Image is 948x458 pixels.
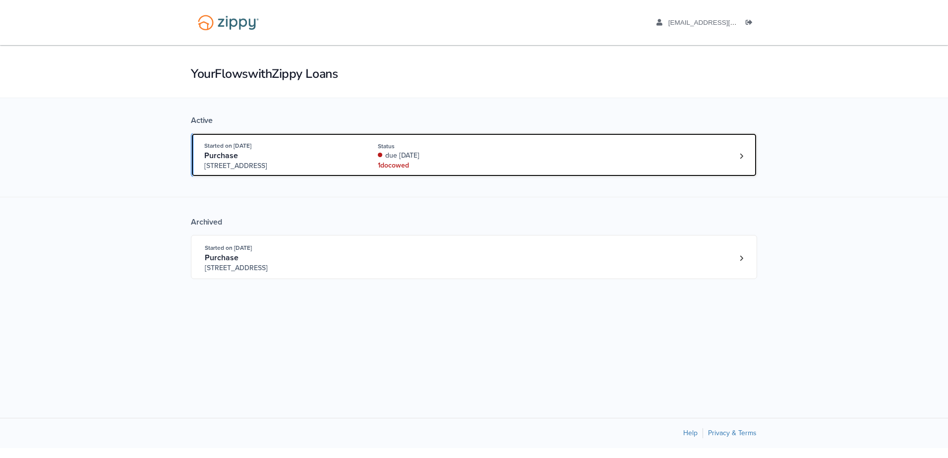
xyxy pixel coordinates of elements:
[205,253,238,263] span: Purchase
[668,19,837,26] span: sade.hatten@yahoo.com
[191,133,757,177] a: Open loan 4229803
[204,142,251,149] span: Started on [DATE]
[191,235,757,279] a: Open loan 4082662
[734,251,749,266] a: Loan number 4082662
[378,151,510,161] div: due [DATE]
[378,161,510,171] div: 1 doc owed
[204,151,238,161] span: Purchase
[191,217,757,227] div: Archived
[378,142,510,151] div: Status
[746,19,757,29] a: Log out
[191,65,757,82] h1: Your Flows with Zippy Loans
[191,10,265,35] img: Logo
[204,161,355,171] span: [STREET_ADDRESS]
[191,115,757,125] div: Active
[205,263,356,273] span: [STREET_ADDRESS]
[708,429,757,437] a: Privacy & Terms
[683,429,698,437] a: Help
[656,19,837,29] a: edit profile
[205,244,252,251] span: Started on [DATE]
[734,149,749,164] a: Loan number 4229803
